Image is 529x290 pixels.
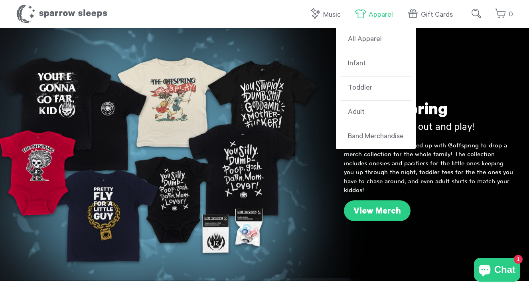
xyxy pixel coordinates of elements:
[340,28,412,52] a: All Apparel
[16,4,108,24] h1: Sparrow Sleeps
[340,101,412,125] a: Adult
[340,52,412,76] a: Infant
[344,200,411,221] a: View Merch
[309,6,345,24] a: Music
[340,125,412,149] a: Band Merchandise
[340,76,412,101] a: Toddler
[495,6,513,23] a: 0
[344,88,513,96] h6: Available Now
[407,6,457,24] a: Gift Cards
[344,141,513,194] p: @sparrowsleeps has teamed up with @offspring to drop a merch collection for the whole family! The...
[472,258,523,284] inbox-online-store-chat: Shopify online store chat
[344,102,513,121] h1: The Offspring
[469,6,485,22] input: Submit
[344,121,513,135] h3: It's time to come out and play!
[355,6,397,24] a: Apparel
